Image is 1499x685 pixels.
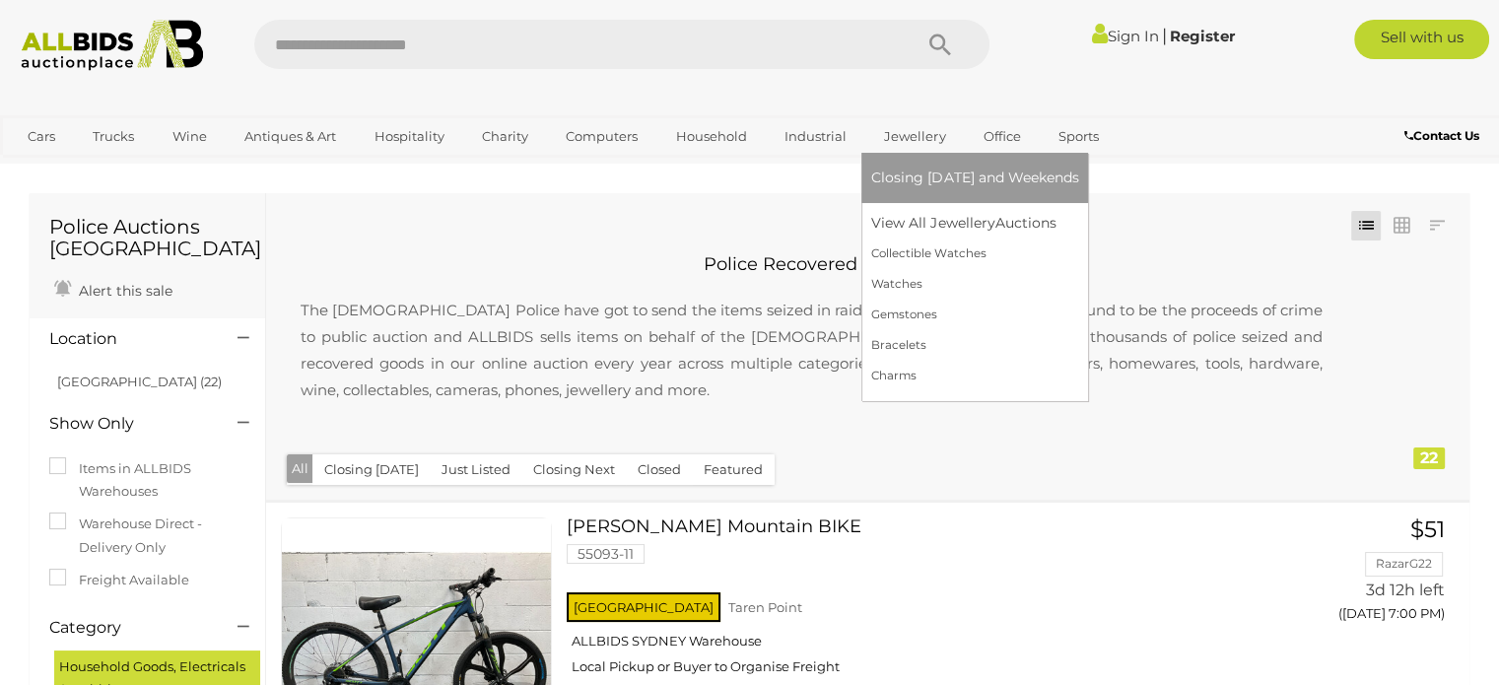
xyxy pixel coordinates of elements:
[1169,27,1234,45] a: Register
[49,513,245,559] label: Warehouse Direct - Delivery Only
[160,120,220,153] a: Wine
[871,120,958,153] a: Jewellery
[1404,125,1484,147] a: Contact Us
[362,120,457,153] a: Hospitality
[49,415,208,433] h4: Show Only
[49,274,177,304] a: Alert this sale
[57,374,222,389] a: [GEOGRAPHIC_DATA] (22)
[49,216,245,259] h1: Police Auctions [GEOGRAPHIC_DATA]
[1354,20,1489,59] a: Sell with us
[49,330,208,348] h4: Location
[971,120,1034,153] a: Office
[49,569,189,591] label: Freight Available
[891,20,989,69] button: Search
[1091,27,1158,45] a: Sign In
[49,457,245,504] label: Items in ALLBIDS Warehouses
[1413,447,1445,469] div: 22
[663,120,760,153] a: Household
[281,277,1342,423] p: The [DEMOGRAPHIC_DATA] Police have got to send the items seized in raids, impounded, stolen, lost...
[626,454,693,485] button: Closed
[15,153,180,185] a: [GEOGRAPHIC_DATA]
[553,120,650,153] a: Computers
[287,454,313,483] button: All
[1410,515,1445,543] span: $51
[430,454,522,485] button: Just Listed
[74,282,172,300] span: Alert this sale
[80,120,147,153] a: Trucks
[469,120,541,153] a: Charity
[281,255,1342,275] h2: Police Recovered Goods
[1404,128,1479,143] b: Contact Us
[1046,120,1112,153] a: Sports
[772,120,859,153] a: Industrial
[1161,25,1166,46] span: |
[1284,517,1451,633] a: $51 RazarG22 3d 12h left ([DATE] 7:00 PM)
[312,454,431,485] button: Closing [DATE]
[49,619,208,637] h4: Category
[232,120,349,153] a: Antiques & Art
[692,454,775,485] button: Featured
[15,120,68,153] a: Cars
[521,454,627,485] button: Closing Next
[11,20,214,71] img: Allbids.com.au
